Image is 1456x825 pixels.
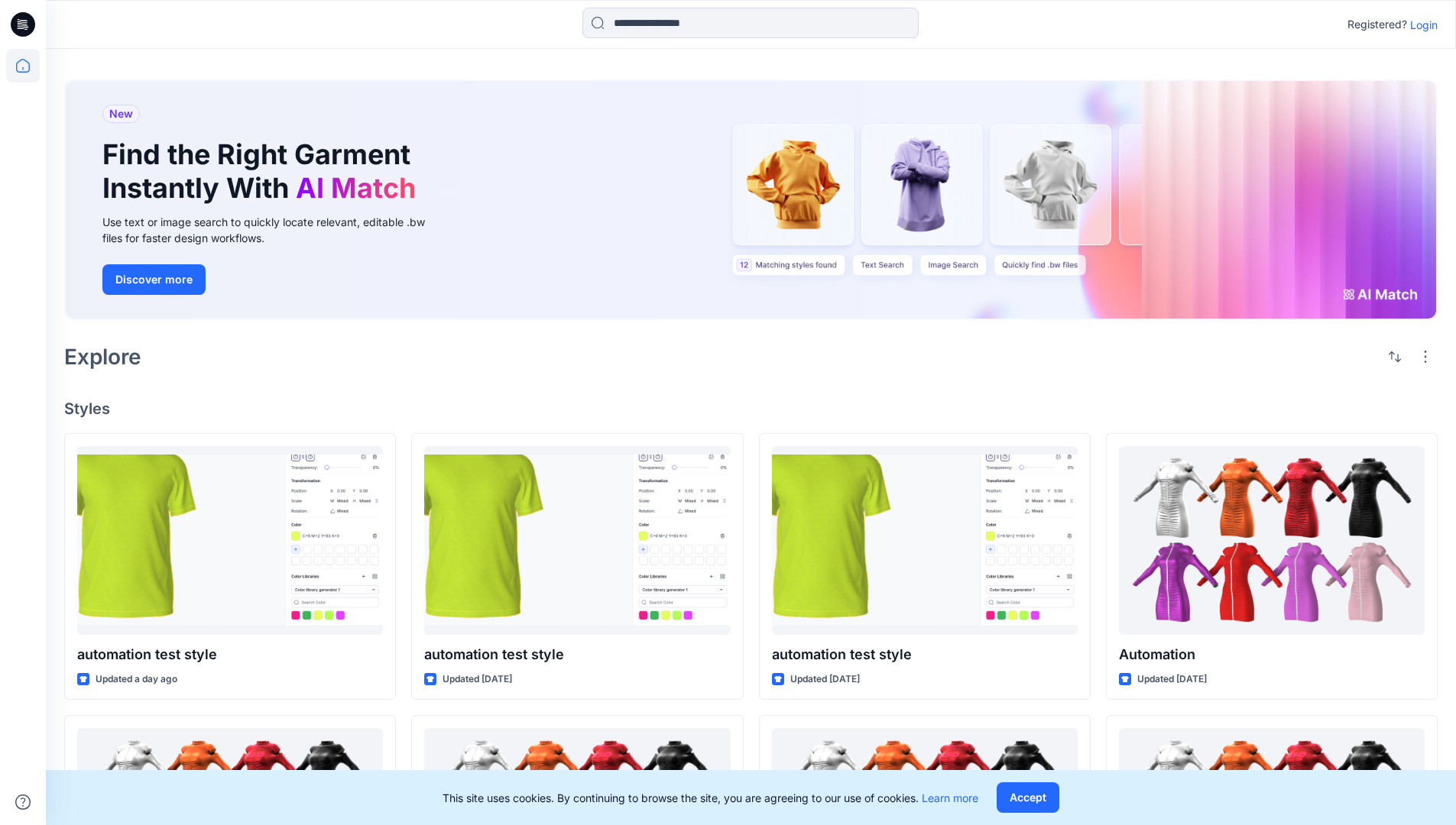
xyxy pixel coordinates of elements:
[109,105,133,123] span: New
[424,644,730,665] p: automation test style
[1119,446,1425,635] a: Automation
[102,138,423,204] h1: Find the Right Garment Instantly With
[1347,15,1407,34] p: Registered?
[64,400,1438,418] h4: Styles
[443,790,978,806] p: This site uses cookies. By continuing to browse the site, you are agreeing to our use of cookies.
[77,446,383,635] a: automation test style
[96,671,177,687] p: Updated a day ago
[772,446,1078,635] a: automation test style
[1137,671,1207,687] p: Updated [DATE]
[772,644,1078,665] p: automation test style
[443,671,512,687] p: Updated [DATE]
[296,171,416,205] span: AI Match
[997,782,1059,813] button: Accept
[102,264,206,295] button: Discover more
[1119,644,1425,665] p: Automation
[790,671,860,687] p: Updated [DATE]
[922,791,978,804] a: Learn more
[64,345,141,369] h2: Explore
[1410,17,1438,33] p: Login
[102,214,446,246] div: Use text or image search to quickly locate relevant, editable .bw files for faster design workflows.
[424,446,730,635] a: automation test style
[77,644,383,665] p: automation test style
